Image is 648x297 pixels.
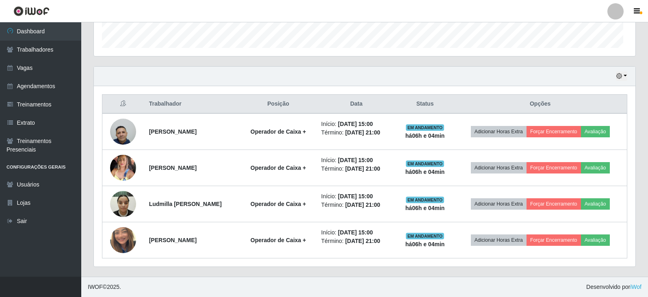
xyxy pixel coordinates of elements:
strong: há 06 h e 04 min [405,241,445,247]
button: Adicionar Horas Extra [471,234,527,246]
button: Avaliação [581,162,610,173]
button: Forçar Encerramento [527,198,581,210]
span: EM ANDAMENTO [406,197,444,203]
li: Término: [321,201,392,209]
strong: Operador de Caixa + [251,165,306,171]
strong: Operador de Caixa + [251,128,306,135]
span: EM ANDAMENTO [406,233,444,239]
a: iWof [630,284,641,290]
span: Desenvolvido por [586,283,641,291]
th: Data [316,95,397,114]
time: [DATE] 15:00 [338,121,373,127]
strong: há 06 h e 04 min [405,169,445,175]
time: [DATE] 21:00 [345,165,380,172]
strong: há 06 h e 04 min [405,132,445,139]
th: Status [397,95,454,114]
li: Início: [321,192,392,201]
img: 1726147029162.jpeg [110,150,136,185]
time: [DATE] 15:00 [338,193,373,199]
button: Adicionar Horas Extra [471,162,527,173]
li: Término: [321,128,392,137]
img: 1755575109305.jpeg [110,217,136,263]
button: Adicionar Horas Extra [471,198,527,210]
th: Trabalhador [144,95,241,114]
time: [DATE] 15:00 [338,229,373,236]
strong: [PERSON_NAME] [149,237,197,243]
button: Forçar Encerramento [527,162,581,173]
strong: há 06 h e 04 min [405,205,445,211]
strong: Operador de Caixa + [251,237,306,243]
button: Forçar Encerramento [527,234,581,246]
strong: [PERSON_NAME] [149,128,197,135]
th: Posição [240,95,316,114]
span: IWOF [88,284,103,290]
li: Início: [321,228,392,237]
span: EM ANDAMENTO [406,160,444,167]
button: Avaliação [581,198,610,210]
time: [DATE] 21:00 [345,238,380,244]
time: [DATE] 21:00 [345,202,380,208]
button: Adicionar Horas Extra [471,126,527,137]
img: 1751847182562.jpeg [110,186,136,221]
button: Forçar Encerramento [527,126,581,137]
span: © 2025 . [88,283,121,291]
li: Início: [321,120,392,128]
strong: Operador de Caixa + [251,201,306,207]
button: Avaliação [581,126,610,137]
button: Avaliação [581,234,610,246]
img: CoreUI Logo [13,6,50,16]
img: 1731815983639.jpeg [110,114,136,149]
li: Término: [321,237,392,245]
li: Término: [321,165,392,173]
strong: Ludmilla [PERSON_NAME] [149,201,222,207]
time: [DATE] 21:00 [345,129,380,136]
time: [DATE] 15:00 [338,157,373,163]
th: Opções [453,95,627,114]
span: EM ANDAMENTO [406,124,444,131]
li: Início: [321,156,392,165]
strong: [PERSON_NAME] [149,165,197,171]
